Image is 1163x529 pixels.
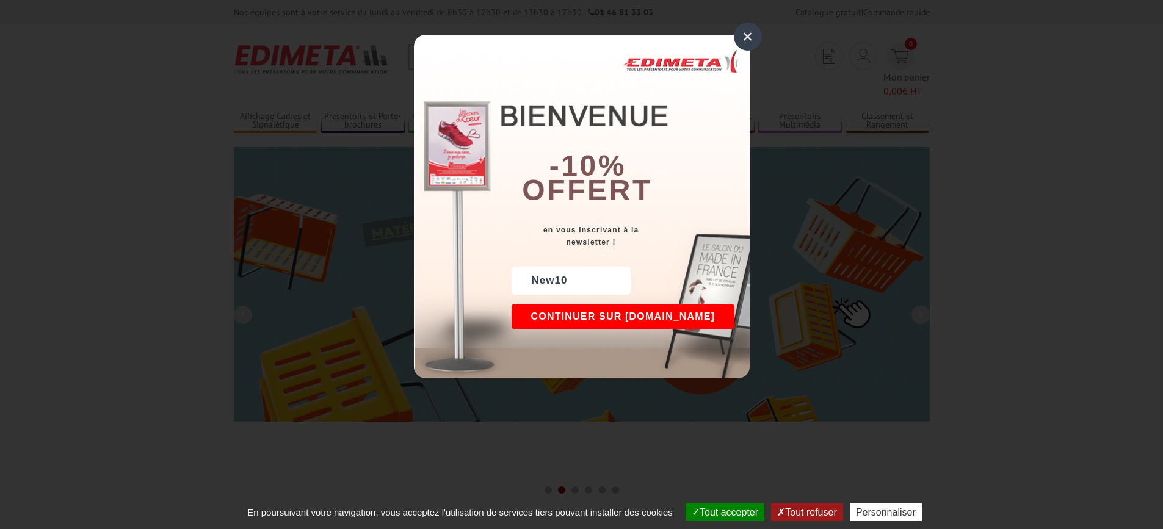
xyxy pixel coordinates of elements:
[771,503,842,521] button: Tout refuser
[522,174,653,206] font: offert
[512,267,631,295] div: New10
[734,23,762,51] div: ×
[850,503,922,521] button: Personnaliser (fenêtre modale)
[512,224,750,248] div: en vous inscrivant à la newsletter !
[549,149,626,182] b: -10%
[686,503,764,521] button: Tout accepter
[241,507,679,517] span: En poursuivant votre navigation, vous acceptez l'utilisation de services tiers pouvant installer ...
[512,304,735,329] button: Continuer sur [DOMAIN_NAME]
